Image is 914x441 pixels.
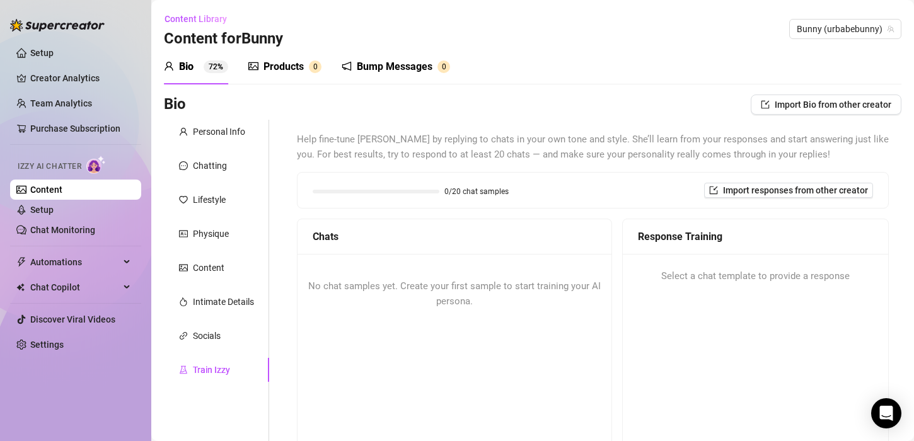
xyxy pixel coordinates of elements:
[164,61,174,71] span: user
[10,19,105,31] img: logo-BBDzfeDw.svg
[16,283,25,292] img: Chat Copilot
[164,29,283,49] h3: Content for Bunny
[86,156,106,174] img: AI Chatter
[30,48,54,58] a: Setup
[179,297,188,306] span: fire
[709,186,718,195] span: import
[30,277,120,297] span: Chat Copilot
[357,59,432,74] div: Bump Messages
[30,123,120,134] a: Purchase Subscription
[723,185,868,195] span: Import responses from other creator
[342,61,352,71] span: notification
[248,61,258,71] span: picture
[761,100,770,109] span: import
[30,205,54,215] a: Setup
[638,229,873,244] div: Response Training
[179,127,188,136] span: user
[775,100,891,110] span: Import Bio from other creator
[30,185,62,195] a: Content
[30,340,64,350] a: Settings
[308,280,601,307] span: No chat samples yet. Create your first sample to start training your AI persona.
[444,188,509,195] span: 0/20 chat samples
[313,229,338,244] span: Chats
[204,60,228,73] sup: 72%
[193,227,229,241] div: Physique
[164,94,186,115] h3: Bio
[887,25,894,33] span: team
[179,229,188,238] span: idcard
[16,257,26,267] span: thunderbolt
[30,252,120,272] span: Automations
[297,132,889,162] span: Help fine-tune [PERSON_NAME] by replying to chats in your own tone and style. She’ll learn from y...
[18,161,81,173] span: Izzy AI Chatter
[704,183,873,198] button: Import responses from other creator
[661,269,850,284] span: Select a chat template to provide a response
[179,331,188,340] span: link
[179,365,188,374] span: experiment
[193,125,245,139] div: Personal Info
[179,195,188,204] span: heart
[179,59,194,74] div: Bio
[751,94,901,115] button: Import Bio from other creator
[179,263,188,272] span: picture
[179,161,188,170] span: message
[193,261,224,275] div: Content
[437,60,450,73] sup: 0
[309,60,321,73] sup: 0
[797,20,894,38] span: Bunny (urbabebunny)
[193,159,227,173] div: Chatting
[30,98,92,108] a: Team Analytics
[164,9,237,29] button: Content Library
[165,14,227,24] span: Content Library
[871,398,901,428] div: Open Intercom Messenger
[30,314,115,324] a: Discover Viral Videos
[193,329,221,343] div: Socials
[193,363,230,377] div: Train Izzy
[30,225,95,235] a: Chat Monitoring
[193,295,254,309] div: Intimate Details
[193,193,226,207] div: Lifestyle
[263,59,304,74] div: Products
[30,68,131,88] a: Creator Analytics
